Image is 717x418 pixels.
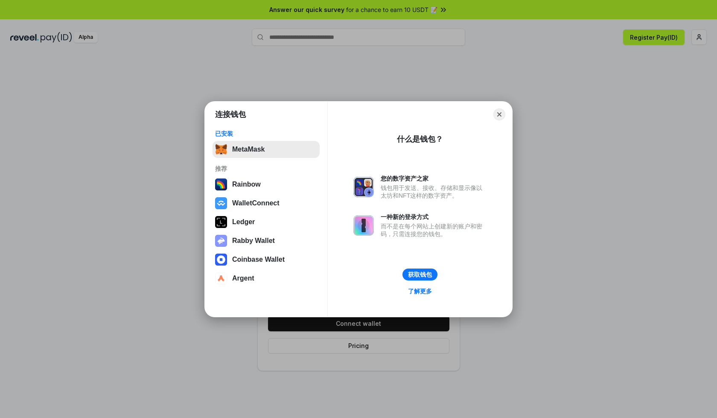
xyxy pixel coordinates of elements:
[215,130,317,137] div: 已安装
[215,143,227,155] img: svg+xml,%3Csvg%20fill%3D%22none%22%20height%3D%2233%22%20viewBox%3D%220%200%2035%2033%22%20width%...
[213,213,320,231] button: Ledger
[215,235,227,247] img: svg+xml,%3Csvg%20xmlns%3D%22http%3A%2F%2Fwww.w3.org%2F2000%2Fsvg%22%20fill%3D%22none%22%20viewBox...
[402,269,437,281] button: 获取钱包
[232,256,285,263] div: Coinbase Wallet
[215,197,227,209] img: svg+xml,%3Csvg%20width%3D%2228%22%20height%3D%2228%22%20viewBox%3D%220%200%2028%2028%22%20fill%3D...
[232,199,280,207] div: WalletConnect
[213,141,320,158] button: MetaMask
[493,108,505,120] button: Close
[353,215,374,236] img: svg+xml,%3Csvg%20xmlns%3D%22http%3A%2F%2Fwww.w3.org%2F2000%2Fsvg%22%20fill%3D%22none%22%20viewBox...
[213,195,320,212] button: WalletConnect
[403,286,437,297] a: 了解更多
[408,287,432,295] div: 了解更多
[215,216,227,228] img: svg+xml,%3Csvg%20xmlns%3D%22http%3A%2F%2Fwww.w3.org%2F2000%2Fsvg%22%20width%3D%2228%22%20height%3...
[213,270,320,287] button: Argent
[397,134,443,144] div: 什么是钱包？
[381,175,487,182] div: 您的数字资产之家
[408,271,432,278] div: 获取钱包
[213,176,320,193] button: Rainbow
[353,177,374,197] img: svg+xml,%3Csvg%20xmlns%3D%22http%3A%2F%2Fwww.w3.org%2F2000%2Fsvg%22%20fill%3D%22none%22%20viewBox...
[232,146,265,153] div: MetaMask
[213,232,320,249] button: Rabby Wallet
[215,109,246,120] h1: 连接钱包
[232,275,254,282] div: Argent
[215,165,317,172] div: 推荐
[215,254,227,266] img: svg+xml,%3Csvg%20width%3D%2228%22%20height%3D%2228%22%20viewBox%3D%220%200%2028%2028%22%20fill%3D...
[215,178,227,190] img: svg+xml,%3Csvg%20width%3D%22120%22%20height%3D%22120%22%20viewBox%3D%220%200%20120%20120%22%20fil...
[381,222,487,238] div: 而不是在每个网站上创建新的账户和密码，只需连接您的钱包。
[232,218,255,226] div: Ledger
[381,184,487,199] div: 钱包用于发送、接收、存储和显示像以太坊和NFT这样的数字资产。
[381,213,487,221] div: 一种新的登录方式
[215,272,227,284] img: svg+xml,%3Csvg%20width%3D%2228%22%20height%3D%2228%22%20viewBox%3D%220%200%2028%2028%22%20fill%3D...
[232,181,261,188] div: Rainbow
[213,251,320,268] button: Coinbase Wallet
[232,237,275,245] div: Rabby Wallet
